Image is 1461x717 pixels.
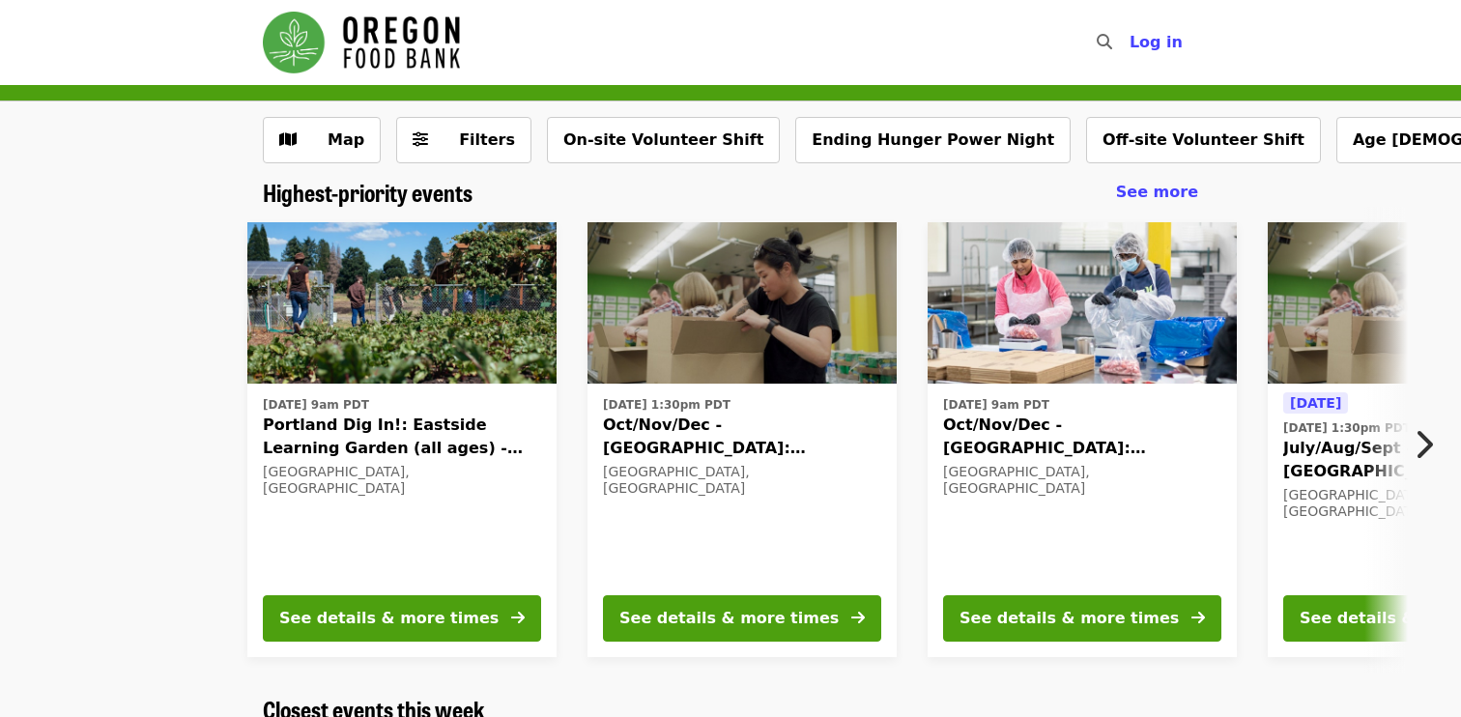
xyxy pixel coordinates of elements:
button: Log in [1114,23,1198,62]
img: Portland Dig In!: Eastside Learning Garden (all ages) - Aug/Sept/Oct organized by Oregon Food Bank [247,222,557,385]
a: See details for "Oct/Nov/Dec - Beaverton: Repack/Sort (age 10+)" [928,222,1237,657]
time: [DATE] 1:30pm PDT [603,396,730,414]
button: Ending Hunger Power Night [795,117,1071,163]
span: Highest-priority events [263,175,473,209]
img: Oct/Nov/Dec - Portland: Repack/Sort (age 8+) organized by Oregon Food Bank [587,222,897,385]
div: [GEOGRAPHIC_DATA], [GEOGRAPHIC_DATA] [603,464,881,497]
time: [DATE] 9am PDT [943,396,1049,414]
div: See details & more times [279,607,499,630]
span: Filters [459,130,515,149]
span: [DATE] [1290,395,1341,411]
div: [GEOGRAPHIC_DATA], [GEOGRAPHIC_DATA] [263,464,541,497]
span: Oct/Nov/Dec - [GEOGRAPHIC_DATA]: Repack/Sort (age [DEMOGRAPHIC_DATA]+) [603,414,881,460]
time: [DATE] 9am PDT [263,396,369,414]
i: arrow-right icon [511,609,525,627]
button: See details & more times [943,595,1221,642]
div: See details & more times [619,607,839,630]
input: Search [1124,19,1139,66]
div: Highest-priority events [247,179,1214,207]
time: [DATE] 1:30pm PDT [1283,419,1411,437]
span: Portland Dig In!: Eastside Learning Garden (all ages) - Aug/Sept/Oct [263,414,541,460]
i: map icon [279,130,297,149]
span: See more [1116,183,1198,201]
button: On-site Volunteer Shift [547,117,780,163]
button: Filters (0 selected) [396,117,531,163]
span: Map [328,130,364,149]
a: Highest-priority events [263,179,473,207]
img: Oct/Nov/Dec - Beaverton: Repack/Sort (age 10+) organized by Oregon Food Bank [928,222,1237,385]
span: Log in [1130,33,1183,51]
i: sliders-h icon [413,130,428,149]
button: Next item [1397,417,1461,472]
a: See details for "Portland Dig In!: Eastside Learning Garden (all ages) - Aug/Sept/Oct" [247,222,557,657]
button: Show map view [263,117,381,163]
span: Oct/Nov/Dec - [GEOGRAPHIC_DATA]: Repack/Sort (age [DEMOGRAPHIC_DATA]+) [943,414,1221,460]
div: [GEOGRAPHIC_DATA], [GEOGRAPHIC_DATA] [943,464,1221,497]
div: See details & more times [960,607,1179,630]
img: Oregon Food Bank - Home [263,12,460,73]
i: arrow-right icon [1191,609,1205,627]
button: See details & more times [263,595,541,642]
i: search icon [1097,33,1112,51]
button: Off-site Volunteer Shift [1086,117,1321,163]
a: See more [1116,181,1198,204]
i: chevron-right icon [1414,426,1433,463]
a: See details for "Oct/Nov/Dec - Portland: Repack/Sort (age 8+)" [587,222,897,657]
i: arrow-right icon [851,609,865,627]
button: See details & more times [603,595,881,642]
